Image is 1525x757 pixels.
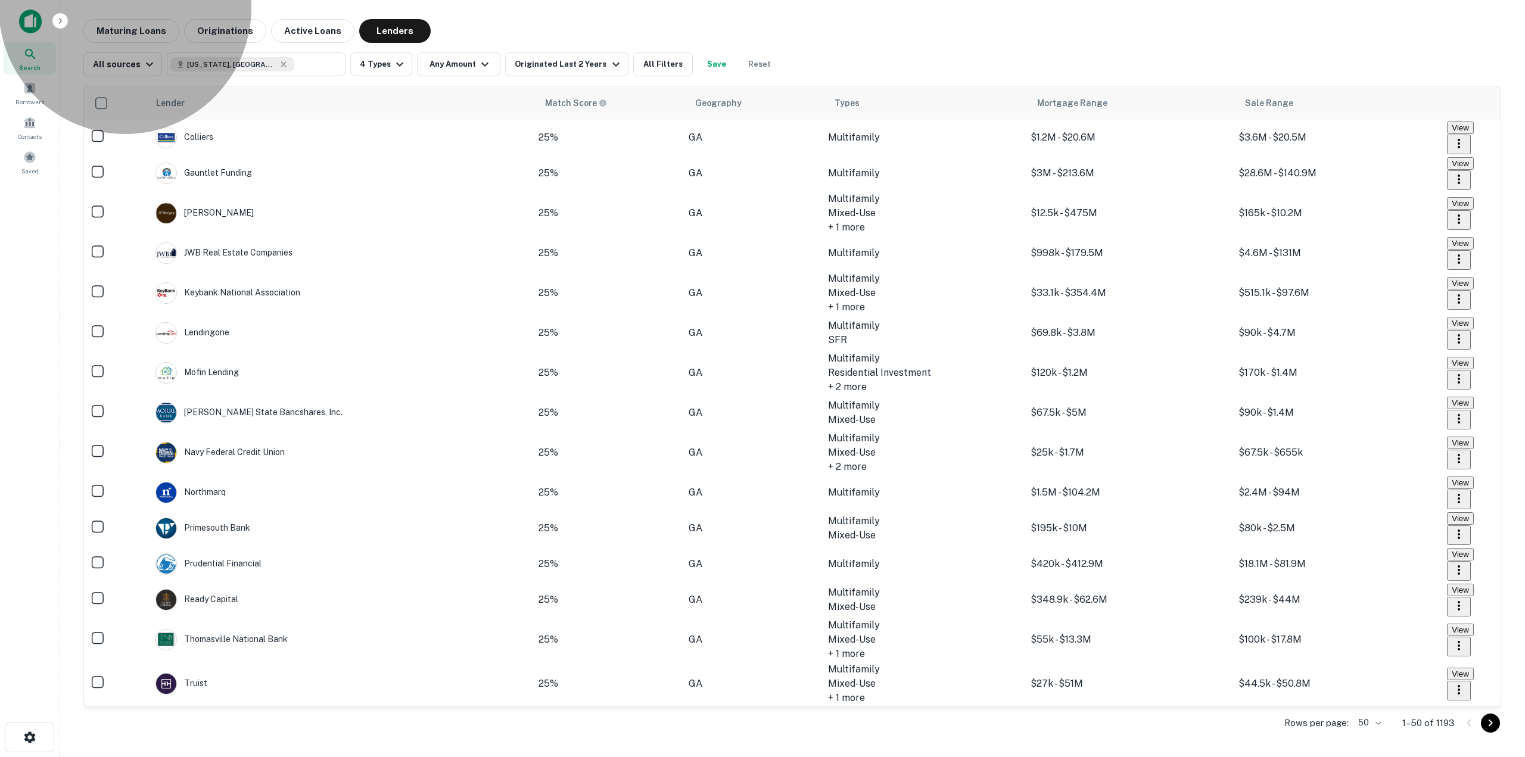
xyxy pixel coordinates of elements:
[1030,475,1238,510] td: $1.5M - $104.2M
[1284,716,1349,730] p: Rows per page:
[156,674,176,694] img: picture
[828,366,1029,380] div: Residential Investment
[21,166,39,176] span: Saved
[828,618,1029,633] div: Multifamily
[19,10,42,33] img: capitalize-icon.png
[156,96,185,110] div: Lender
[1447,277,1474,289] button: View
[1447,512,1474,525] button: View
[1030,546,1238,582] td: $420k - $412.9M
[187,59,276,70] span: [US_STATE], [GEOGRAPHIC_DATA]
[828,192,1029,206] div: Multifamily
[1238,191,1446,235] td: $165k - $10.2M
[689,633,826,647] div: GA
[156,163,176,183] img: picture
[155,482,226,503] div: Northmarq
[156,203,176,223] img: picture
[828,514,1029,528] div: Multifamily
[156,443,176,463] img: picture
[1238,155,1446,191] td: $28.6M - $140.9M
[1238,315,1446,351] td: $90k - $4.7M
[1030,155,1238,191] td: $3M - $213.6M
[689,677,826,691] div: GA
[156,403,176,423] img: picture
[1447,357,1474,369] button: View
[828,460,1029,474] div: + 2 more
[1238,271,1446,315] td: $515.1k - $97.6M
[1238,431,1446,475] td: $67.5k - $655k
[156,554,176,574] img: picture
[83,19,179,43] button: Maturing Loans
[156,590,176,610] img: picture
[1447,624,1474,636] button: View
[539,521,688,535] div: Capitalize uses an advanced AI algorithm to match your search with the best lender. The match sco...
[539,557,688,571] div: Capitalize uses an advanced AI algorithm to match your search with the best lender. The match sco...
[695,96,742,110] div: Geography
[93,57,157,71] div: All sources
[828,319,1029,333] div: Multifamily
[1238,235,1446,271] td: $4.6M - $131M
[155,402,343,423] div: [PERSON_NAME] State Bancshares, Inc.
[1447,668,1474,680] button: View
[828,206,1029,220] div: Mixed-Use
[539,166,688,180] div: Capitalize uses an advanced AI algorithm to match your search with the best lender. The match sco...
[740,52,779,76] button: Reset
[539,446,688,460] div: Capitalize uses an advanced AI algorithm to match your search with the best lender. The match sco...
[1447,397,1474,409] button: View
[1238,546,1446,582] td: $18.1M - $81.9M
[15,97,44,107] span: Borrowers
[828,246,1029,260] div: Multifamily
[633,52,693,76] button: All Filters
[1447,317,1474,329] button: View
[1030,706,1238,750] td: $7.5k - $41.1M
[1030,510,1238,546] td: $195k - $10M
[155,242,292,264] div: JWB Real Estate Companies
[539,366,688,380] div: Capitalize uses an advanced AI algorithm to match your search with the best lender. The match sco...
[689,593,826,607] div: GA
[828,333,1029,347] div: SFR
[155,629,288,650] div: Thomasville National Bank
[689,446,826,460] div: GA
[1030,431,1238,475] td: $25k - $1.7M
[539,286,688,300] div: Capitalize uses an advanced AI algorithm to match your search with the best lender. The match sco...
[155,322,229,344] div: Lendingone
[359,19,431,43] button: Lenders
[155,282,300,304] div: Keybank National Association
[828,585,1029,600] div: Multifamily
[156,482,176,503] img: picture
[828,130,1029,145] div: Multifamily
[18,132,42,141] span: Contacts
[1030,662,1238,706] td: $27k - $51M
[1238,662,1446,706] td: $44.5k - $50.8M
[828,633,1029,647] div: Mixed-Use
[1030,395,1238,431] td: $67.5k - $5M
[155,362,239,384] div: Mofin Lending
[155,163,252,184] div: Gauntlet Funding
[689,366,826,380] div: GA
[828,557,1029,571] div: Multifamily
[156,283,176,303] img: picture
[689,406,826,420] div: GA
[828,662,1029,677] div: Multifamily
[1465,662,1525,719] iframe: Chat Widget
[689,246,826,260] div: GA
[539,633,688,647] div: Capitalize uses an advanced AI algorithm to match your search with the best lender. The match sco...
[1030,271,1238,315] td: $33.1k - $354.4M
[1353,714,1383,731] div: 50
[155,442,285,463] div: Navy Federal Credit Union
[156,363,176,383] img: picture
[828,272,1029,286] div: Multifamily
[828,351,1029,366] div: Multifamily
[1037,96,1107,110] div: Mortgage Range
[539,130,688,145] div: Capitalize uses an advanced AI algorithm to match your search with the best lender. The match sco...
[1030,351,1238,395] td: $120k - $1.2M
[539,246,688,260] div: Capitalize uses an advanced AI algorithm to match your search with the best lender. The match sco...
[539,406,688,420] div: Capitalize uses an advanced AI algorithm to match your search with the best lender. The match sco...
[828,691,1029,705] div: + 1 more
[271,19,354,43] button: Active Loans
[1447,122,1474,134] button: View
[155,518,250,539] div: Primesouth Bank
[1447,584,1474,596] button: View
[156,630,176,650] img: picture
[1447,237,1474,250] button: View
